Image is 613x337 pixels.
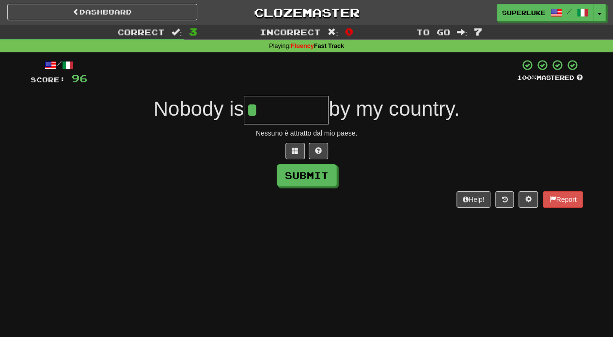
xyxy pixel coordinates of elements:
[567,8,572,15] span: /
[328,28,338,36] span: :
[517,74,583,82] div: Mastered
[474,26,482,37] span: 7
[189,26,197,37] span: 3
[416,27,450,37] span: To go
[277,164,337,186] button: Submit
[495,191,514,208] button: Round history (alt+y)
[456,191,491,208] button: Help!
[7,4,197,20] a: Dashboard
[309,143,328,159] button: Single letter hint - you only get 1 per sentence and score half the points! alt+h
[345,26,353,37] span: 0
[172,28,182,36] span: :
[260,27,321,37] span: Incorrect
[502,8,546,17] span: superluke
[285,143,305,159] button: Switch sentence to multiple choice alt+p
[291,43,344,49] strong: Fast Track
[154,97,244,120] span: Nobody is
[31,59,88,71] div: /
[329,97,459,120] span: by my country.
[71,72,88,84] span: 96
[117,27,165,37] span: Correct
[31,128,583,138] div: Nessuno è attratto dal mio paese.
[212,4,402,21] a: Clozemaster
[497,4,594,21] a: superluke /
[517,74,536,81] span: 100 %
[543,191,582,208] button: Report
[291,43,314,49] wdautohl-customtag: Fluency
[456,28,467,36] span: :
[31,76,65,84] span: Score:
